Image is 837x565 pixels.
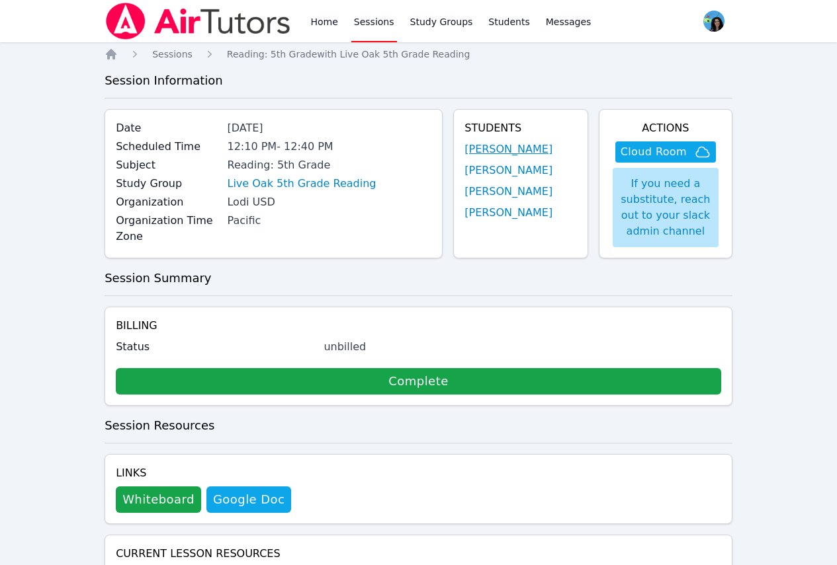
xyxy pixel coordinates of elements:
div: Pacific [227,213,431,229]
span: Messages [546,15,592,28]
h4: Current Lesson Resources [116,546,721,562]
div: If you need a substitute, reach out to your slack admin channel [613,168,719,247]
span: Reading: 5th Grade with Live Oak 5th Grade Reading [227,49,470,59]
div: unbilled [324,339,721,355]
h3: Session Information [105,71,732,90]
a: Reading: 5th Gradewith Live Oak 5th Grade Reading [227,48,470,61]
h4: Students [464,120,577,136]
button: Cloud Room [615,141,716,163]
label: Scheduled Time [116,139,219,155]
a: [PERSON_NAME] [464,205,552,221]
label: Organization [116,194,219,210]
a: Sessions [152,48,193,61]
h4: Billing [116,318,721,334]
div: [DATE] [227,120,431,136]
label: Study Group [116,176,219,192]
span: Sessions [152,49,193,59]
label: Subject [116,157,219,173]
label: Organization Time Zone [116,213,219,245]
h4: Links [116,465,291,481]
div: Reading: 5th Grade [227,157,431,173]
a: [PERSON_NAME] [464,141,552,157]
label: Status [116,339,316,355]
button: Whiteboard [116,486,201,513]
a: Google Doc [206,486,291,513]
img: Air Tutors [105,3,292,40]
a: [PERSON_NAME] [464,163,552,178]
h3: Session Summary [105,269,732,287]
div: 12:10 PM - 12:40 PM [227,139,431,155]
a: [PERSON_NAME] [464,184,552,200]
h3: Session Resources [105,416,732,435]
a: Complete [116,368,721,395]
label: Date [116,120,219,136]
h4: Actions [610,120,721,136]
div: Lodi USD [227,194,431,210]
nav: Breadcrumb [105,48,732,61]
span: Cloud Room [621,144,687,160]
a: Live Oak 5th Grade Reading [227,176,376,192]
